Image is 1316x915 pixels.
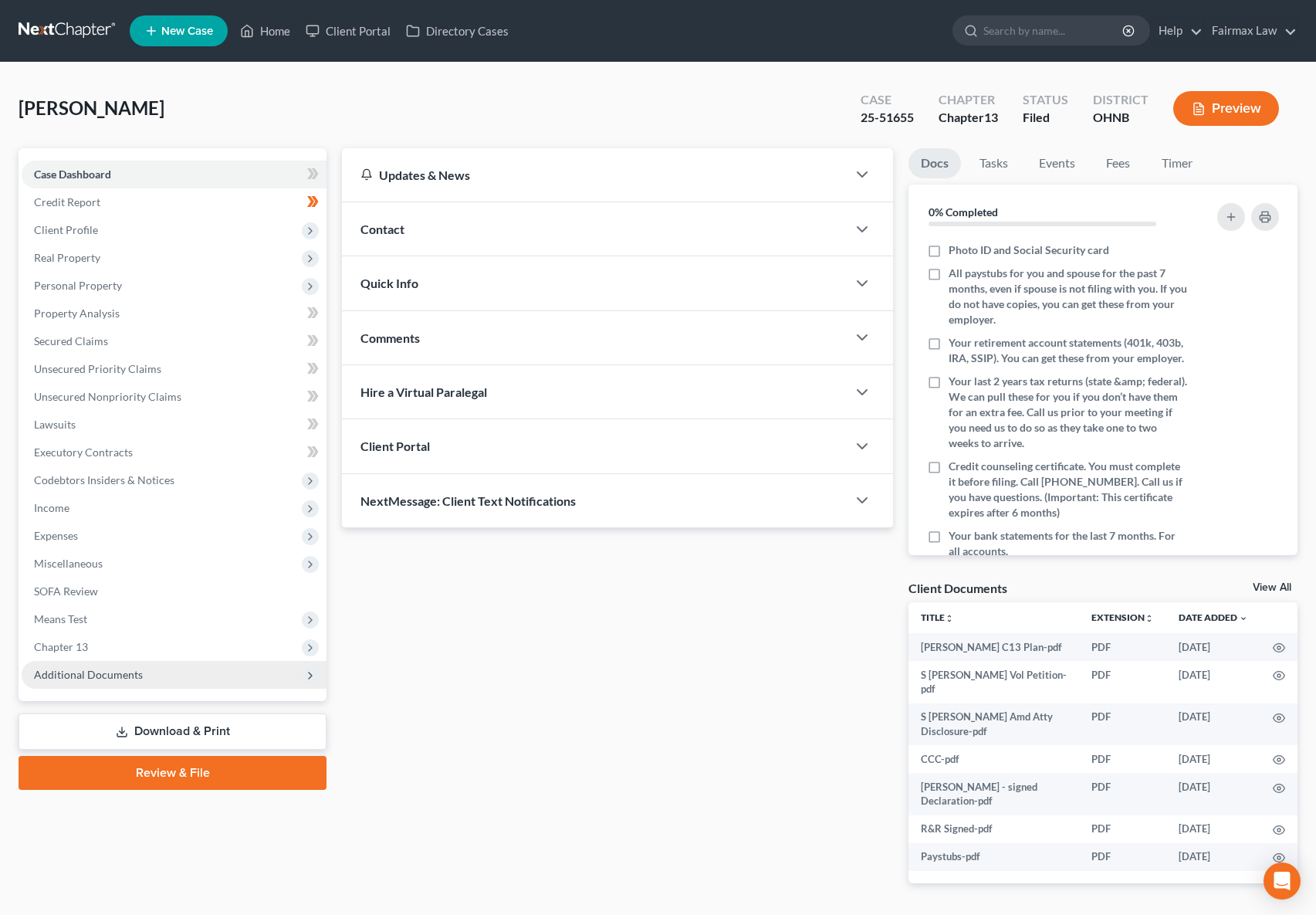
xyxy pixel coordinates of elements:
[34,640,88,653] span: Chapter 13
[1079,745,1166,773] td: PDF
[34,251,100,264] span: Real Property
[34,195,100,208] span: Credit Report
[1166,773,1260,815] td: [DATE]
[1264,862,1301,900] div: Open Intercom Messenger
[1204,17,1297,45] a: Fairmax Law
[1145,614,1154,623] i: unfold_more
[22,411,326,439] a: Lawsuits
[34,612,87,625] span: Means Test
[1166,633,1260,661] td: [DATE]
[34,223,98,236] span: Client Profile
[945,614,954,623] i: unfold_more
[1166,661,1260,703] td: [DATE]
[1149,148,1205,178] a: Timer
[984,110,998,124] span: 13
[939,109,998,127] div: Chapter
[34,279,122,292] span: Personal Property
[22,578,326,605] a: SOFA Review
[34,473,174,486] span: Codebtors Insiders & Notices
[908,815,1079,843] td: R&R Signed-pdf
[1079,815,1166,843] td: PDF
[22,188,326,216] a: Credit Report
[19,713,326,750] a: Download & Print
[949,242,1109,258] span: Photo ID and Social Security card
[34,529,78,542] span: Expenses
[34,418,76,431] span: Lawsuits
[360,493,576,508] span: NextMessage: Client Text Notifications
[929,205,998,219] strong: 0% Completed
[161,25,213,37] span: New Case
[22,300,326,327] a: Property Analysis
[22,327,326,355] a: Secured Claims
[1079,843,1166,871] td: PDF
[1079,661,1166,703] td: PDF
[949,459,1187,520] span: Credit counseling certificate. You must complete it before filing. Call [PHONE_NUMBER]. Call us i...
[1166,745,1260,773] td: [DATE]
[1166,703,1260,746] td: [DATE]
[949,335,1187,366] span: Your retirement account statements (401k, 403b, IRA, SSIP). You can get these from your employer.
[908,580,1007,596] div: Client Documents
[967,148,1020,178] a: Tasks
[1091,612,1154,623] a: Extensionunfold_more
[34,585,98,598] span: SOFA Review
[1166,815,1260,843] td: [DATE]
[360,330,420,345] span: Comments
[1166,843,1260,871] td: [DATE]
[908,661,1079,703] td: S [PERSON_NAME] Vol Petition-pdf
[34,557,103,570] span: Miscellaneous
[1079,633,1166,661] td: PDF
[22,383,326,411] a: Unsecured Nonpriority Claims
[908,843,1079,871] td: Paystubs-pdf
[1253,582,1291,593] a: View All
[949,374,1187,451] span: Your last 2 years tax returns (state &amp; federal). We can pull these for you if you don’t have ...
[34,446,133,459] span: Executory Contracts
[34,362,161,375] span: Unsecured Priority Claims
[360,276,418,290] span: Quick Info
[939,91,998,109] div: Chapter
[983,16,1125,45] input: Search by name...
[22,355,326,383] a: Unsecured Priority Claims
[398,17,516,45] a: Directory Cases
[908,745,1079,773] td: CCC-pdf
[34,168,111,181] span: Case Dashboard
[949,528,1187,559] span: Your bank statements for the last 7 months. For all accounts.
[19,97,164,119] span: [PERSON_NAME]
[298,17,398,45] a: Client Portal
[1179,612,1248,623] a: Date Added expand_more
[22,439,326,466] a: Executory Contracts
[1173,91,1279,126] button: Preview
[1093,109,1149,127] div: OHNB
[1094,148,1143,178] a: Fees
[1023,91,1068,109] div: Status
[34,390,181,403] span: Unsecured Nonpriority Claims
[1023,109,1068,127] div: Filed
[861,109,914,127] div: 25-51655
[1093,91,1149,109] div: District
[22,161,326,188] a: Case Dashboard
[34,668,143,681] span: Additional Documents
[908,148,961,178] a: Docs
[1079,703,1166,746] td: PDF
[908,773,1079,815] td: [PERSON_NAME] - signed Declaration-pdf
[921,612,954,623] a: Titleunfold_more
[360,385,487,399] span: Hire a Virtual Paralegal
[232,17,298,45] a: Home
[1239,614,1248,623] i: expand_more
[1151,17,1203,45] a: Help
[360,439,430,453] span: Client Portal
[360,222,404,236] span: Contact
[908,703,1079,746] td: S [PERSON_NAME] Amd Atty Disclosure-pdf
[1079,773,1166,815] td: PDF
[34,307,120,320] span: Property Analysis
[949,266,1187,327] span: All paystubs for you and spouse for the past 7 months, even if spouse is not filing with you. If ...
[861,91,914,109] div: Case
[1027,148,1088,178] a: Events
[360,167,828,183] div: Updates & News
[34,334,108,347] span: Secured Claims
[34,501,69,514] span: Income
[19,756,326,790] a: Review & File
[908,633,1079,661] td: [PERSON_NAME] C13 Plan-pdf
